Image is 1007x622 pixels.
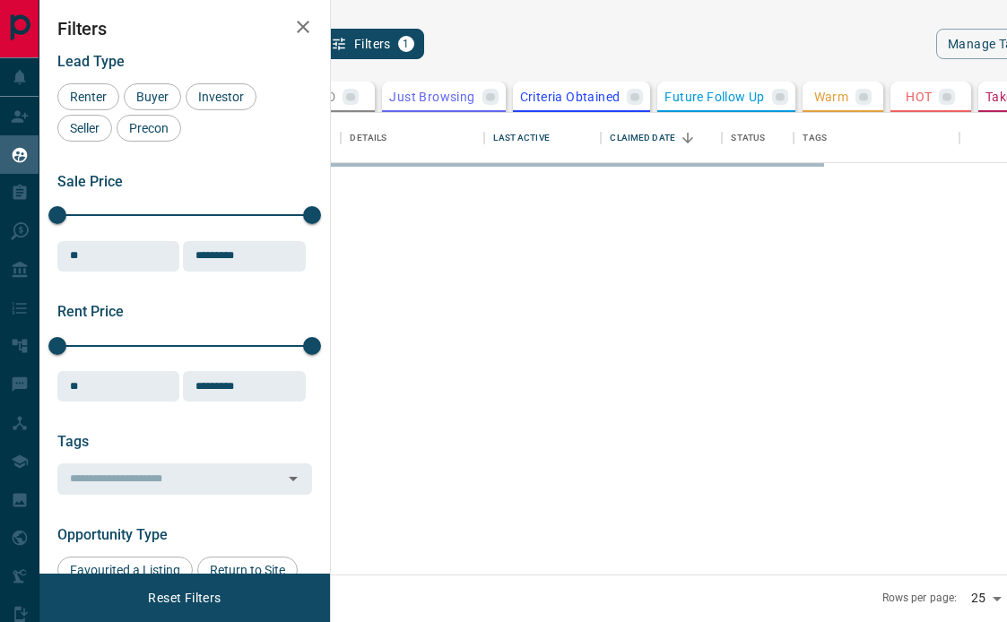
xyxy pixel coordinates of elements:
[57,433,89,450] span: Tags
[204,563,291,577] span: Return to Site
[601,113,722,163] div: Claimed Date
[123,121,175,135] span: Precon
[136,583,232,613] button: Reset Filters
[610,113,675,163] div: Claimed Date
[520,91,621,103] p: Criteria Obtained
[117,115,181,142] div: Precon
[794,113,959,163] div: Tags
[57,173,123,190] span: Sale Price
[57,115,112,142] div: Seller
[389,91,474,103] p: Just Browsing
[350,113,386,163] div: Details
[57,83,119,110] div: Renter
[814,91,849,103] p: Warm
[722,113,794,163] div: Status
[215,113,341,163] div: Name
[731,113,765,163] div: Status
[281,466,306,491] button: Open
[57,18,312,39] h2: Filters
[484,113,601,163] div: Last Active
[57,557,193,583] div: Favourited a Listing
[803,113,827,163] div: Tags
[64,90,113,104] span: Renter
[400,38,412,50] span: 1
[321,29,424,59] button: Filters1
[964,585,1007,611] div: 25
[882,591,958,606] p: Rows per page:
[64,121,106,135] span: Seller
[57,526,168,543] span: Opportunity Type
[341,113,484,163] div: Details
[186,83,256,110] div: Investor
[192,90,250,104] span: Investor
[124,83,181,110] div: Buyer
[57,53,125,70] span: Lead Type
[130,90,175,104] span: Buyer
[906,91,932,103] p: HOT
[493,113,549,163] div: Last Active
[675,125,700,151] button: Sort
[57,303,124,320] span: Rent Price
[664,91,764,103] p: Future Follow Up
[197,557,298,583] div: Return to Site
[64,563,187,577] span: Favourited a Listing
